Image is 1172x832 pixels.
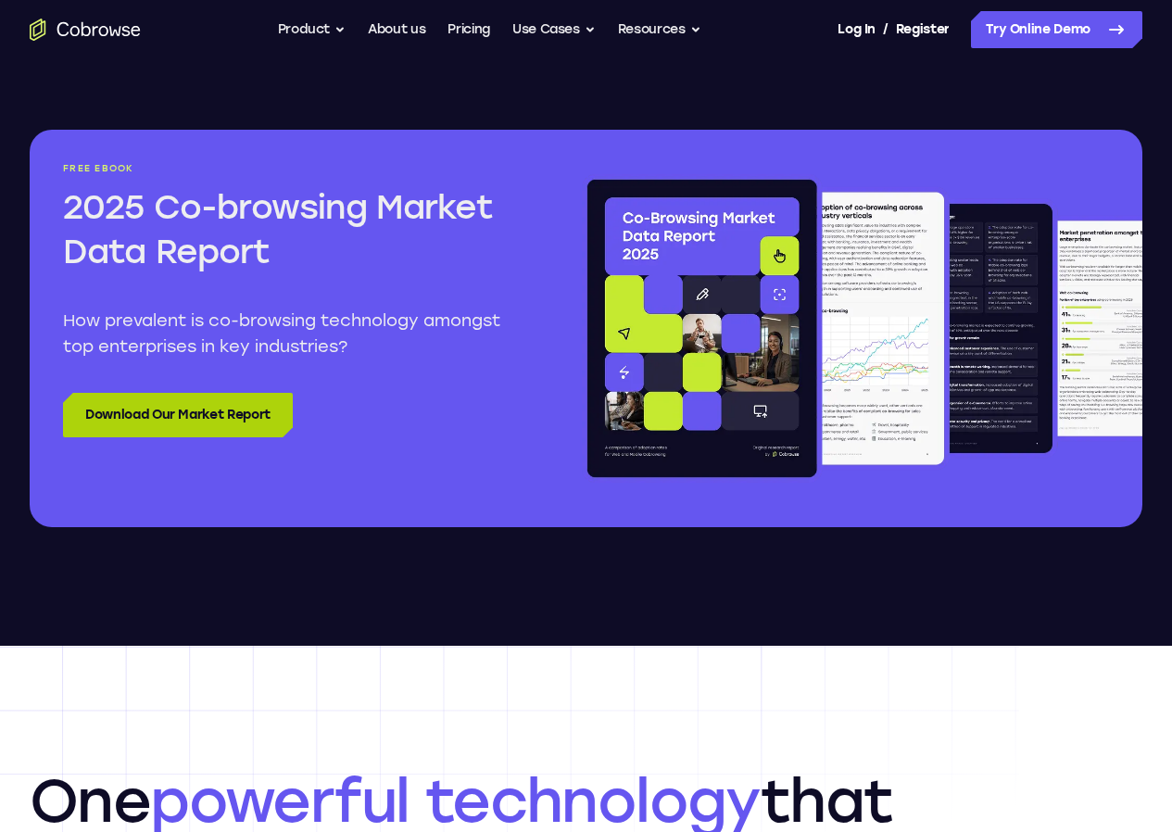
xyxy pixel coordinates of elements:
h2: 2025 Co-browsing Market Data Report [63,185,515,274]
a: Pricing [447,11,490,48]
a: Log In [838,11,875,48]
p: How prevalent is co-browsing technology amongst top enterprises in key industries? [63,308,515,359]
p: Free ebook [63,163,515,174]
a: Go to the home page [30,19,141,41]
span: / [883,19,888,41]
a: Download Our Market Report [63,393,293,437]
button: Use Cases [512,11,596,48]
img: Co-browsing market overview report book pages [582,163,1142,494]
a: Register [896,11,950,48]
button: Resources [618,11,701,48]
a: Try Online Demo [971,11,1142,48]
button: Product [278,11,347,48]
a: About us [368,11,425,48]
